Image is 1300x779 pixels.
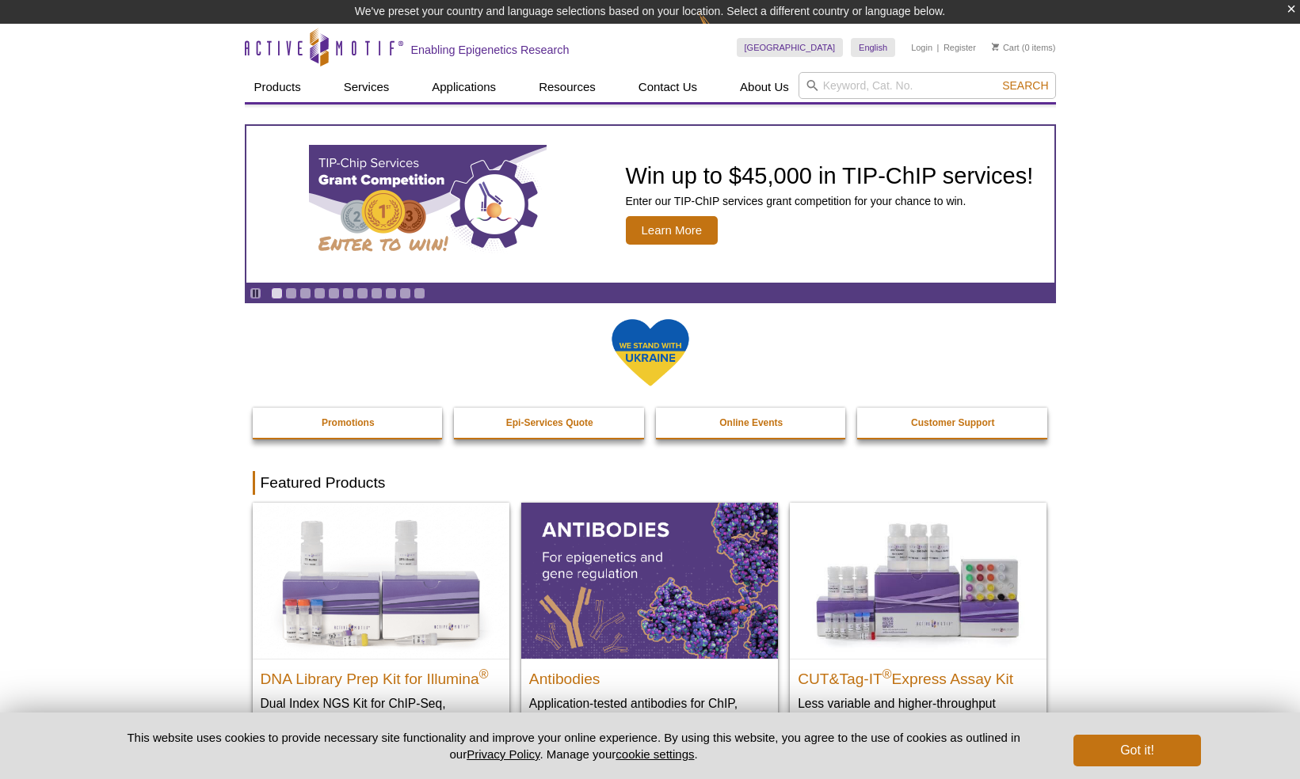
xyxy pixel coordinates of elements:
[798,663,1039,687] h2: CUT&Tag-IT Express Assay Kit
[253,503,509,658] img: DNA Library Prep Kit for Illumina
[790,503,1046,658] img: CUT&Tag-IT® Express Assay Kit
[342,287,354,299] a: Go to slide 6
[798,695,1039,728] p: Less variable and higher-throughput genome-wide profiling of histone marks​.
[246,126,1054,283] article: TIP-ChIP Services Grant Competition
[100,729,1048,762] p: This website uses cookies to provide necessary site functionality and improve your online experie...
[314,287,326,299] a: Go to slide 4
[1073,735,1200,766] button: Got it!
[699,12,741,49] img: Change Here
[246,126,1054,283] a: TIP-ChIP Services Grant Competition Win up to $45,000 in TIP-ChIP services! Enter our TIP-ChIP se...
[616,747,694,761] button: cookie settings
[883,667,892,680] sup: ®
[479,667,489,680] sup: ®
[626,216,719,245] span: Learn More
[271,287,283,299] a: Go to slide 1
[385,287,397,299] a: Go to slide 9
[992,43,999,51] img: Your Cart
[656,408,848,438] a: Online Events
[245,72,311,102] a: Products
[414,287,425,299] a: Go to slide 11
[1002,79,1048,92] span: Search
[730,72,799,102] a: About Us
[790,503,1046,743] a: CUT&Tag-IT® Express Assay Kit CUT&Tag-IT®Express Assay Kit Less variable and higher-throughput ge...
[719,417,783,428] strong: Online Events
[253,471,1048,495] h2: Featured Products
[454,408,646,438] a: Epi-Services Quote
[629,72,707,102] a: Contact Us
[309,145,547,264] img: TIP-ChIP Services Grant Competition
[851,38,895,57] a: English
[626,164,1034,188] h2: Win up to $45,000 in TIP-ChIP services!
[399,287,411,299] a: Go to slide 10
[334,72,399,102] a: Services
[322,417,375,428] strong: Promotions
[911,417,994,428] strong: Customer Support
[250,287,261,299] a: Toggle autoplay
[299,287,311,299] a: Go to slide 3
[521,503,778,743] a: All Antibodies Antibodies Application-tested antibodies for ChIP, CUT&Tag, and CUT&RUN.
[285,287,297,299] a: Go to slide 2
[737,38,844,57] a: [GEOGRAPHIC_DATA]
[529,695,770,728] p: Application-tested antibodies for ChIP, CUT&Tag, and CUT&RUN.
[611,317,690,388] img: We Stand With Ukraine
[521,503,778,658] img: All Antibodies
[261,695,501,743] p: Dual Index NGS Kit for ChIP-Seq, CUT&RUN, and ds methylated DNA assays.
[937,38,940,57] li: |
[911,42,932,53] a: Login
[857,408,1049,438] a: Customer Support
[356,287,368,299] a: Go to slide 7
[253,503,509,758] a: DNA Library Prep Kit for Illumina DNA Library Prep Kit for Illumina® Dual Index NGS Kit for ChIP-...
[422,72,505,102] a: Applications
[261,663,501,687] h2: DNA Library Prep Kit for Illumina
[371,287,383,299] a: Go to slide 8
[529,72,605,102] a: Resources
[997,78,1053,93] button: Search
[411,43,570,57] h2: Enabling Epigenetics Research
[992,42,1020,53] a: Cart
[467,747,539,761] a: Privacy Policy
[529,663,770,687] h2: Antibodies
[944,42,976,53] a: Register
[799,72,1056,99] input: Keyword, Cat. No.
[506,417,593,428] strong: Epi-Services Quote
[626,194,1034,208] p: Enter our TIP-ChIP services grant competition for your chance to win.
[328,287,340,299] a: Go to slide 5
[253,408,444,438] a: Promotions
[992,38,1056,57] li: (0 items)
